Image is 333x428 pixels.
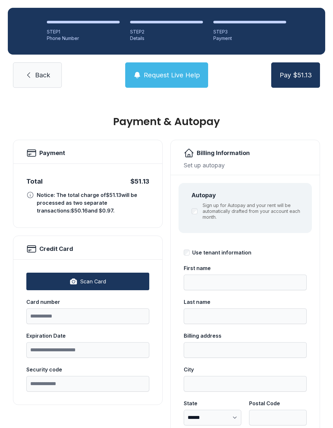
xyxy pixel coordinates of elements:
div: City [184,366,307,373]
h1: Payment & Autopay [13,116,320,127]
input: Expiration Date [26,342,149,358]
div: Card number [26,298,149,306]
input: City [184,376,307,392]
div: Details [130,35,203,42]
select: State [184,410,241,425]
input: Last name [184,308,307,324]
div: Security code [26,366,149,373]
div: STEP 2 [130,29,203,35]
div: Use tenant information [192,249,251,256]
h2: Credit Card [39,244,73,253]
h2: Billing Information [197,149,250,158]
div: Notice: The total charge of $51.13 will be processed as two separate transactions: $50.16 and $0.... [37,191,149,214]
div: Phone Number [47,35,120,42]
input: First name [184,275,307,290]
div: Last name [184,298,307,306]
input: Card number [26,308,149,324]
div: STEP 1 [47,29,120,35]
div: First name [184,264,307,272]
span: Pay $51.13 [280,71,312,80]
span: Scan Card [80,278,106,285]
input: Billing address [184,342,307,358]
input: Postal Code [249,410,307,425]
div: $51.13 [130,177,149,186]
div: Set up autopay [184,161,307,170]
div: Expiration Date [26,332,149,340]
h2: Payment [39,149,65,158]
label: Sign up for Autopay and your rent will be automatically drafted from your account each month. [203,202,304,220]
span: Back [35,71,50,80]
div: Postal Code [249,399,307,407]
div: Billing address [184,332,307,340]
div: Payment [213,35,286,42]
div: STEP 3 [213,29,286,35]
input: Security code [26,376,149,392]
div: State [184,399,241,407]
div: Total [26,177,43,186]
span: Request Live Help [144,71,200,80]
div: Autopay [192,191,304,200]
